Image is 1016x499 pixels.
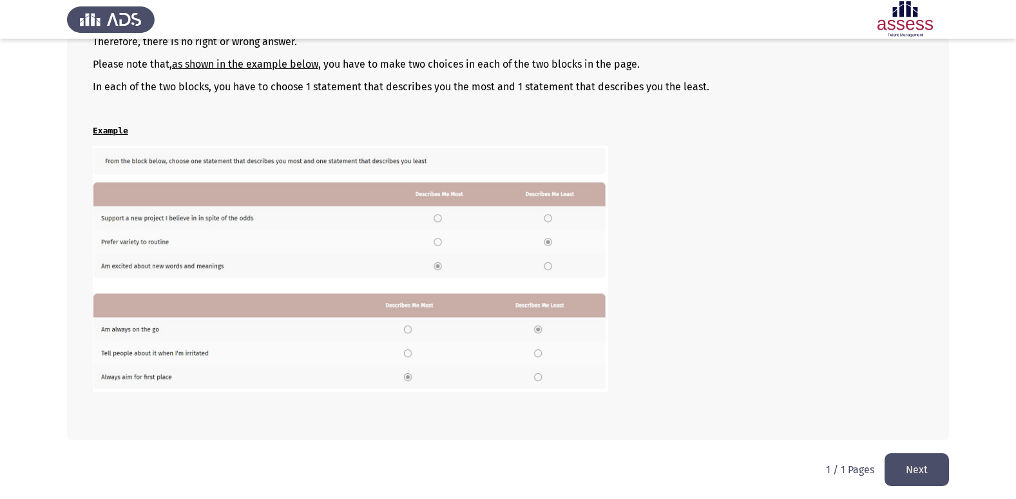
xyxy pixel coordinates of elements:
u: as shown in the example below [172,58,318,70]
p: Therefore, there is no right or wrong answer. [93,35,923,48]
p: Please note that, , you have to make two choices in each of the two blocks in the page. [93,58,923,70]
img: Assess Talent Management logo [67,1,155,37]
img: QURTIE9DTSBFTi5qcGcxNjM2MDE0NDQzNTMw.jpg [93,146,608,391]
u: Example [93,126,128,135]
button: load next page [885,453,949,486]
img: Assessment logo of OCM R1 ASSESS [861,1,949,37]
p: 1 / 1 Pages [826,464,874,476]
p: In each of the two blocks, you have to choose 1 statement that describes you the most and 1 state... [93,81,923,93]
